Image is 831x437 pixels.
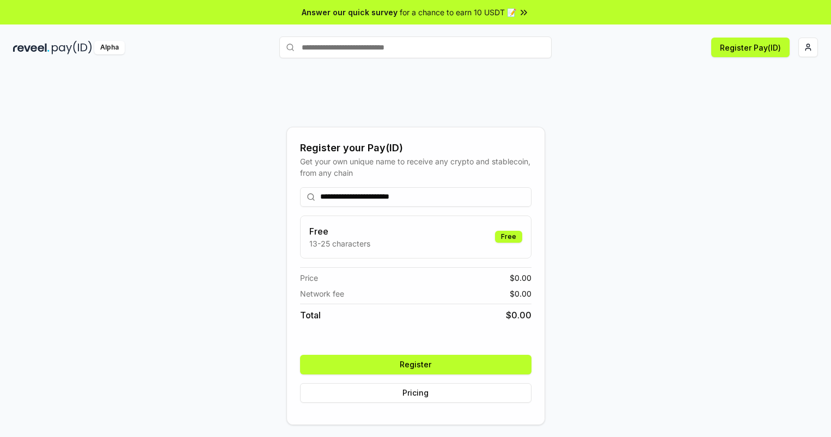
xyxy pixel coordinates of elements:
[52,41,92,54] img: pay_id
[309,238,370,249] p: 13-25 characters
[506,309,531,322] span: $ 0.00
[711,38,790,57] button: Register Pay(ID)
[400,7,516,18] span: for a chance to earn 10 USDT 📝
[13,41,50,54] img: reveel_dark
[300,383,531,403] button: Pricing
[510,288,531,299] span: $ 0.00
[309,225,370,238] h3: Free
[510,272,531,284] span: $ 0.00
[300,355,531,374] button: Register
[300,156,531,179] div: Get your own unique name to receive any crypto and stablecoin, from any chain
[94,41,125,54] div: Alpha
[300,140,531,156] div: Register your Pay(ID)
[302,7,398,18] span: Answer our quick survey
[495,231,522,243] div: Free
[300,288,344,299] span: Network fee
[300,309,321,322] span: Total
[300,272,318,284] span: Price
